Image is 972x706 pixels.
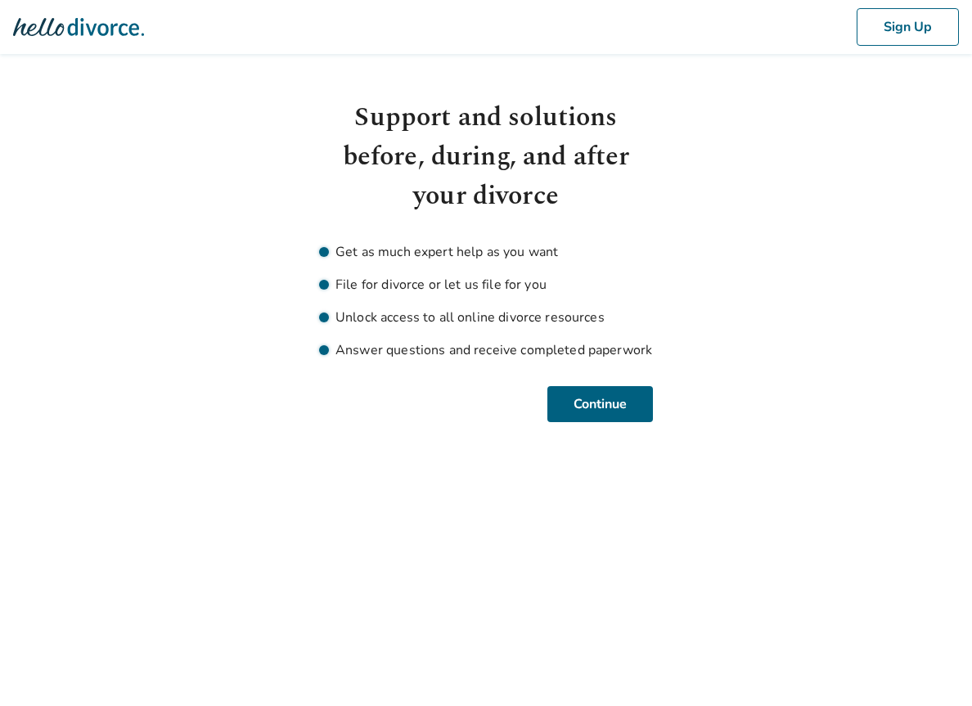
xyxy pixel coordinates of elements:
[319,98,653,216] h1: Support and solutions before, during, and after your divorce
[319,242,653,262] li: Get as much expert help as you want
[857,8,959,46] button: Sign Up
[319,308,653,327] li: Unlock access to all online divorce resources
[319,340,653,360] li: Answer questions and receive completed paperwork
[13,11,144,43] img: Hello Divorce Logo
[547,386,653,422] button: Continue
[319,275,653,295] li: File for divorce or let us file for you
